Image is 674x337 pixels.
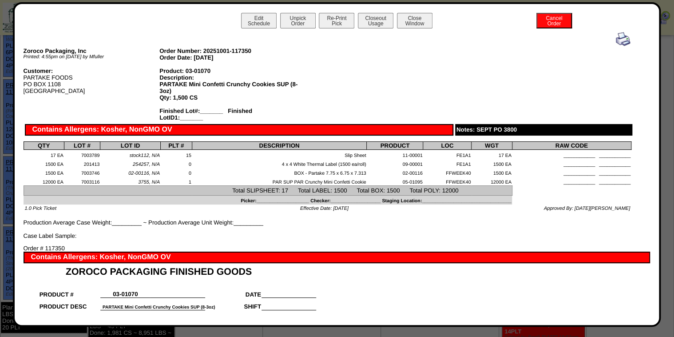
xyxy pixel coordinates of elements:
[512,159,631,168] td: ____________ ____________
[100,142,161,150] th: LOT ID
[423,168,472,177] td: FFWEEK40
[25,206,56,211] span: 1.0 Pick Ticket
[39,285,101,298] td: PRODUCT #
[160,177,192,185] td: 1
[24,48,160,54] div: Zoroco Packaging, Inc
[536,13,572,28] button: CancelOrder
[192,177,367,185] td: PAR SUP PAR Crunchy Mini Confetti Cookie
[616,32,630,46] img: print.gif
[64,177,100,185] td: 7003116
[396,20,433,27] a: CloseWindow
[159,54,296,61] div: Order Date: [DATE]
[512,168,631,177] td: ____________ ____________
[100,285,150,298] td: 03-01070
[367,168,423,177] td: 02-00116
[159,68,296,74] div: Product: 03-01070
[472,159,512,168] td: 1500 EA
[39,298,101,310] td: PRODUCT DESC
[39,310,101,322] td: LOT NUMBER
[160,150,192,159] td: 15
[472,150,512,159] td: 17 EA
[472,142,512,150] th: WGT
[159,48,296,54] div: Order Number: 20251001-117350
[358,13,393,28] button: CloseoutUsage
[24,68,160,74] div: Customer:
[512,177,631,185] td: ____________ ____________
[25,124,454,136] div: Contains Allergens: Kosher, NonGMO OV
[423,177,472,185] td: FFWEEK40
[24,32,631,239] div: Production Average Case Weight:_________ ~ Production Average Unit Weight:_________ Case Label Sa...
[128,171,160,176] span: 02-00116, N/A
[24,252,650,263] div: Contains Allergens: Kosher, NonGMO OV
[160,142,192,150] th: PLT #
[64,150,100,159] td: 7003789
[24,150,64,159] td: 17 EA
[205,298,262,310] td: SHIFT
[64,159,100,168] td: 201413
[103,305,215,310] font: PARTAKE Mini Confetti Crunchy Cookies SUP (8‐3oz)
[159,108,296,121] div: Finished Lot#:_______ Finished LotID1:_______
[39,263,316,277] td: ZOROCO PACKAGING FINISHED GOODS
[24,54,160,60] div: Printed: 4:55pm on [DATE] by Mfuller
[64,168,100,177] td: 7003746
[24,168,64,177] td: 1500 EA
[133,162,160,167] span: 254257, N/A
[160,168,192,177] td: 0
[367,142,423,150] th: PRODUCT
[472,177,512,185] td: 12000 EA
[423,150,472,159] td: FE1A1
[192,159,367,168] td: 4 x 4 White Thermal Label (1500 ea/roll)
[24,195,512,204] td: Picker:____________________ Checker:___________________ Staging Location:________________________...
[24,159,64,168] td: 1500 EA
[367,159,423,168] td: 09-00001
[24,177,64,185] td: 12000 EA
[455,124,632,136] div: Notes: SEPT PO 3800
[423,159,472,168] td: FE1A1
[24,142,64,150] th: QTY
[24,68,160,94] div: PARTAKE FOODS PO BOX 1108 [GEOGRAPHIC_DATA]
[241,13,277,28] button: EditSchedule
[205,285,262,298] td: DATE
[192,150,367,159] td: Slip Sheet
[300,206,349,211] span: Effective Date: [DATE]
[397,13,432,28] button: CloseWindow
[192,142,367,150] th: DESCRIPTION
[512,142,631,150] th: RAW CODE
[367,150,423,159] td: 11-00001
[367,177,423,185] td: 05-01095
[472,168,512,177] td: 1500 EA
[160,159,192,168] td: 0
[138,180,160,185] span: 3755, N/A
[159,94,296,101] div: Qty: 1,500 CS
[130,153,160,158] span: stock112, N/A
[280,13,316,28] button: UnpickOrder
[544,206,630,211] span: Approved By: [DATE][PERSON_NAME]
[24,186,512,195] td: Total SLIPSHEET: 17 Total LABEL: 1500 Total BOX: 1500 Total POLY: 12000
[192,168,367,177] td: BOX - Partake 7.75 x 6.75 x 7.313
[512,150,631,159] td: ____________ ____________
[319,13,354,28] button: Re-PrintPick
[159,74,296,94] div: Description: PARTAKE Mini Confetti Crunchy Cookies SUP (8‐3oz)
[64,142,100,150] th: LOT #
[423,142,472,150] th: LOC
